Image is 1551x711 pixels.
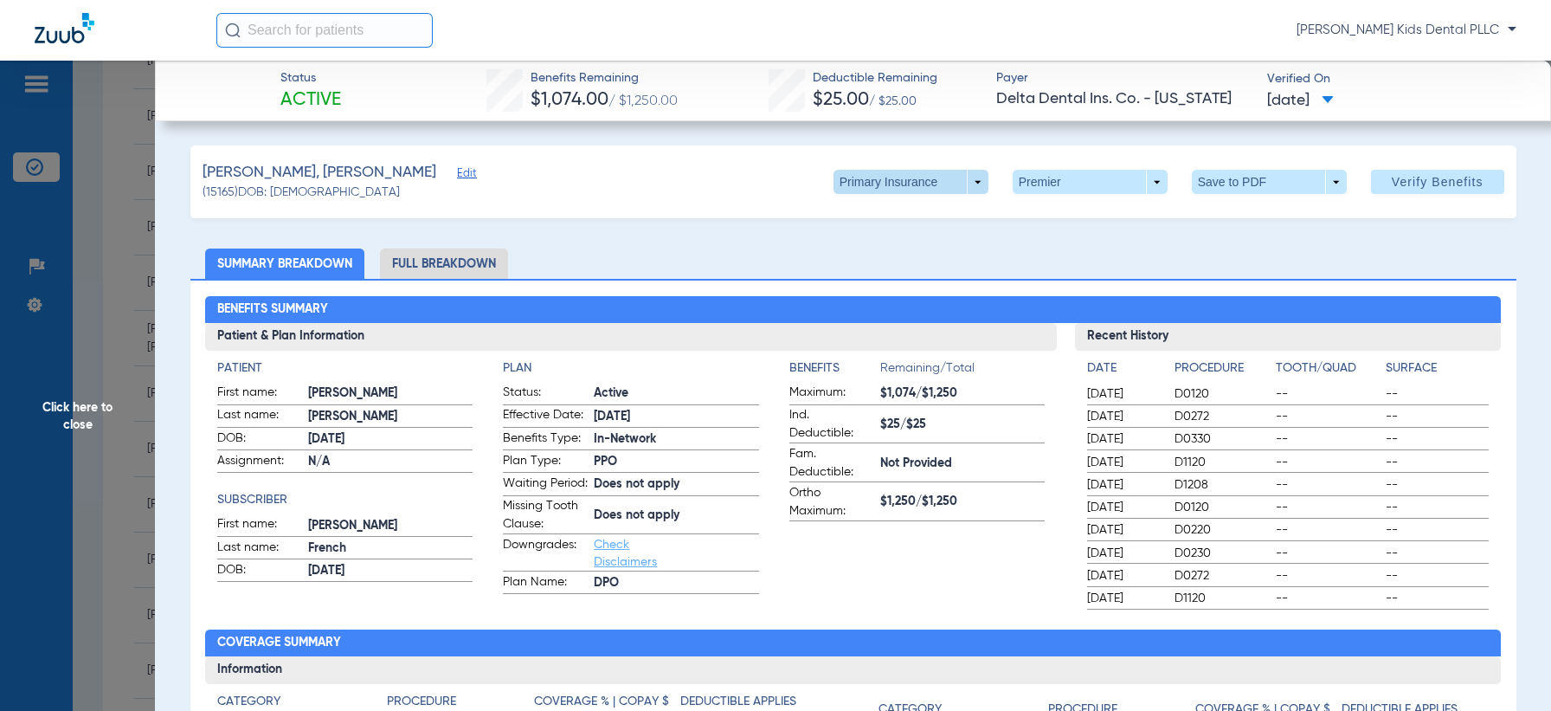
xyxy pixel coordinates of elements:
[225,23,241,38] img: Search Icon
[205,249,364,279] li: Summary Breakdown
[1276,499,1380,516] span: --
[1087,408,1160,425] span: [DATE]
[217,452,302,473] span: Assignment:
[308,385,473,403] span: [PERSON_NAME]
[1385,567,1489,585] span: --
[1276,567,1380,585] span: --
[594,385,758,403] span: Active
[1175,567,1270,585] span: D0272
[35,13,94,43] img: Zuub Logo
[594,453,758,471] span: PPO
[880,416,1045,434] span: $25/$25
[608,94,678,108] span: / $1,250.00
[789,359,880,378] h4: Benefits
[531,69,678,87] span: Benefits Remaining
[1385,476,1489,494] span: --
[1385,545,1489,562] span: --
[813,69,937,87] span: Deductible Remaining
[813,91,869,109] span: $25.00
[503,384,588,404] span: Status:
[203,184,400,202] span: (15165) DOB: [DEMOGRAPHIC_DATA]
[1087,359,1160,378] h4: Date
[1297,22,1516,39] span: [PERSON_NAME] Kids Dental PLLC
[1087,590,1160,607] span: [DATE]
[1385,430,1489,448] span: --
[217,693,280,711] h4: Category
[789,484,874,520] span: Ortho Maximum:
[503,475,588,495] span: Waiting Period:
[503,497,588,533] span: Missing Tooth Clause:
[1385,408,1489,425] span: --
[217,430,302,450] span: DOB:
[1276,476,1380,494] span: --
[308,408,473,426] span: [PERSON_NAME]
[1175,430,1270,448] span: D0330
[217,515,302,536] span: First name:
[1087,567,1160,585] span: [DATE]
[1276,385,1380,403] span: --
[1075,323,1501,351] h3: Recent History
[1385,359,1489,384] app-breakdown-title: Surface
[1175,385,1270,403] span: D0120
[1392,175,1483,189] span: Verify Benefits
[1175,499,1270,516] span: D0120
[996,69,1252,87] span: Payer
[534,693,669,711] h4: Coverage % | Copay $
[1276,521,1380,539] span: --
[503,359,758,378] h4: Plan
[1267,90,1334,112] span: [DATE]
[217,539,302,559] span: Last name:
[1175,408,1270,425] span: D0272
[308,430,473,449] span: [DATE]
[880,493,1045,511] span: $1,250/$1,250
[1192,170,1347,194] button: Save to PDF
[308,562,473,580] span: [DATE]
[205,296,1501,324] h2: Benefits Summary
[1276,430,1380,448] span: --
[789,406,874,443] span: Ind. Deductible:
[1385,385,1489,403] span: --
[217,406,302,427] span: Last name:
[1464,628,1551,711] iframe: Chat Widget
[457,167,473,184] span: Edit
[1087,545,1160,562] span: [DATE]
[280,69,341,87] span: Status
[1267,70,1523,88] span: Verified On
[789,445,874,482] span: Fam. Deductible:
[503,452,588,473] span: Plan Type:
[280,88,341,113] span: Active
[217,561,302,582] span: DOB:
[308,517,473,535] span: [PERSON_NAME]
[880,359,1045,384] span: Remaining/Total
[1175,454,1270,471] span: D1120
[1385,521,1489,539] span: --
[503,406,588,427] span: Effective Date:
[387,693,456,711] h4: Procedure
[205,656,1501,684] h3: Information
[1087,430,1160,448] span: [DATE]
[1087,385,1160,403] span: [DATE]
[217,384,302,404] span: First name:
[789,384,874,404] span: Maximum:
[1087,476,1160,494] span: [DATE]
[216,13,433,48] input: Search for patients
[594,408,758,426] span: [DATE]
[594,574,758,592] span: DPO
[1087,521,1160,539] span: [DATE]
[594,475,758,494] span: Does not apply
[203,162,436,184] span: [PERSON_NAME], [PERSON_NAME]
[880,455,1045,473] span: Not Provided
[1013,170,1168,194] button: Premier
[531,91,608,109] span: $1,074.00
[1385,590,1489,607] span: --
[789,359,880,384] app-breakdown-title: Benefits
[1276,590,1380,607] span: --
[594,430,758,449] span: In-Network
[217,359,473,378] h4: Patient
[1276,545,1380,562] span: --
[1385,454,1489,471] span: --
[1385,359,1489,378] h4: Surface
[594,539,657,568] a: Check Disclaimers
